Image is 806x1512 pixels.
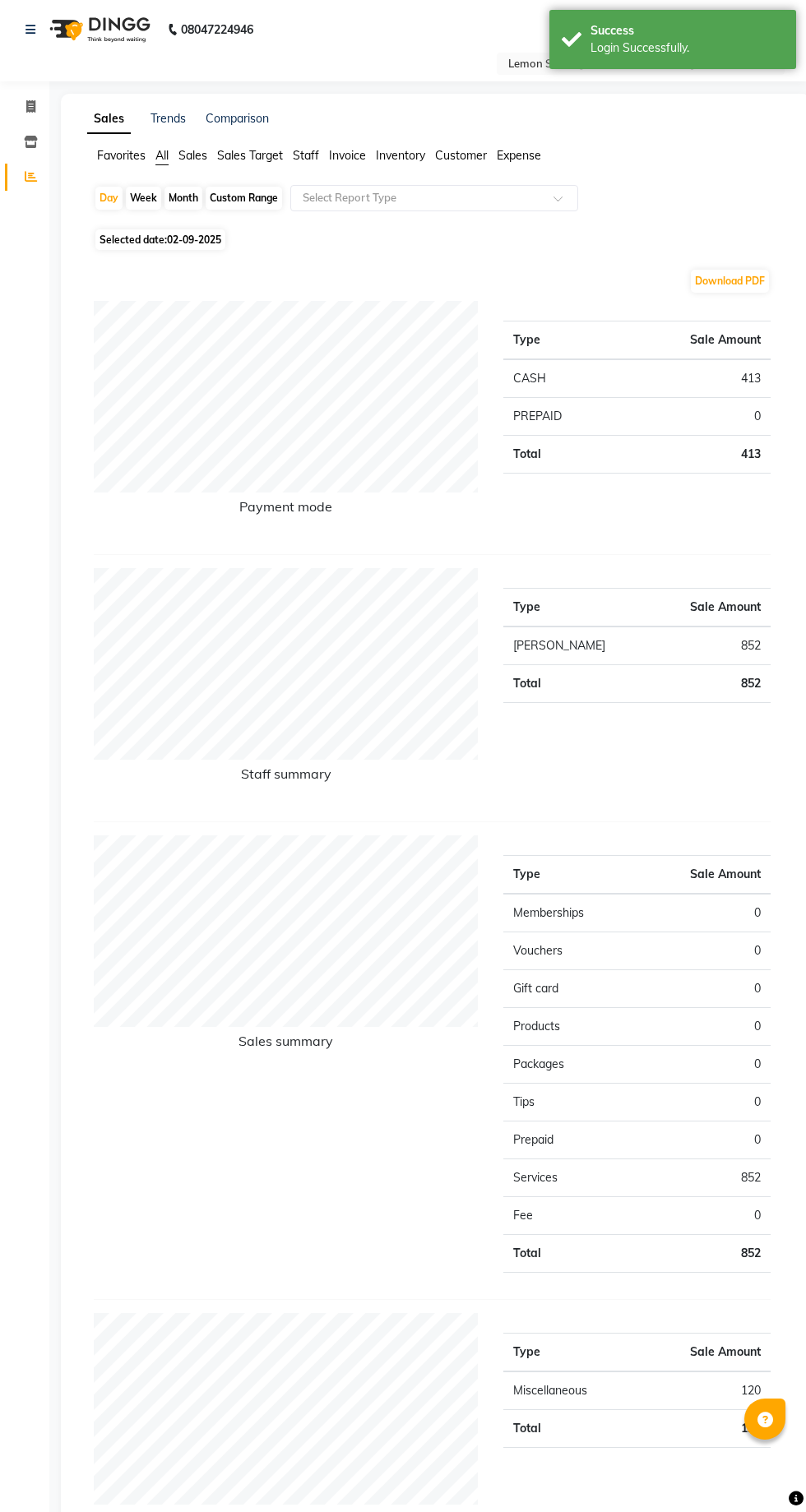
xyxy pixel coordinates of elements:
[637,1159,771,1197] td: 852
[206,111,269,126] a: Comparison
[591,39,784,57] div: Login Successfully.
[167,234,221,246] span: 02-09-2025
[637,856,771,895] th: Sale Amount
[95,187,123,210] div: Day
[637,894,771,932] td: 0
[126,187,161,210] div: Week
[503,1046,637,1084] td: Packages
[503,359,618,398] td: CASH
[503,1410,640,1448] td: Total
[329,148,366,163] span: Invoice
[503,1084,637,1121] td: Tips
[639,1334,771,1372] th: Sale Amount
[503,932,637,970] td: Vouchers
[651,665,771,703] td: 852
[87,104,131,134] a: Sales
[618,321,771,360] th: Sale Amount
[637,932,771,970] td: 0
[503,1008,637,1046] td: Products
[503,1235,637,1273] td: Total
[651,589,771,627] th: Sale Amount
[637,970,771,1008] td: 0
[691,270,769,293] button: Download PDF
[637,1197,771,1235] td: 0
[217,148,283,163] span: Sales Target
[503,856,637,895] th: Type
[651,627,771,665] td: 852
[637,1235,771,1273] td: 852
[42,7,155,53] img: logo
[591,22,784,39] div: Success
[637,1008,771,1046] td: 0
[503,1371,640,1410] td: Miscellaneous
[618,359,771,398] td: 413
[503,1334,640,1372] th: Type
[376,148,425,163] span: Inventory
[637,1084,771,1121] td: 0
[503,321,618,360] th: Type
[503,1121,637,1159] td: Prepaid
[618,436,771,474] td: 413
[637,1121,771,1159] td: 0
[503,589,651,627] th: Type
[94,499,479,521] h6: Payment mode
[97,148,146,163] span: Favorites
[497,148,541,163] span: Expense
[618,398,771,436] td: 0
[94,766,479,788] h6: Staff summary
[95,229,225,250] span: Selected date:
[293,148,319,163] span: Staff
[639,1371,771,1410] td: 120
[94,1033,479,1056] h6: Sales summary
[435,148,487,163] span: Customer
[503,1197,637,1235] td: Fee
[737,1446,790,1496] iframe: chat widget
[503,436,618,474] td: Total
[503,665,651,703] td: Total
[503,1159,637,1197] td: Services
[503,970,637,1008] td: Gift card
[181,7,253,53] b: 08047224946
[503,627,651,665] td: [PERSON_NAME]
[151,111,186,126] a: Trends
[164,187,202,210] div: Month
[637,1046,771,1084] td: 0
[206,187,282,210] div: Custom Range
[503,398,618,436] td: PREPAID
[639,1410,771,1448] td: 120
[503,894,637,932] td: Memberships
[155,148,169,163] span: All
[178,148,207,163] span: Sales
